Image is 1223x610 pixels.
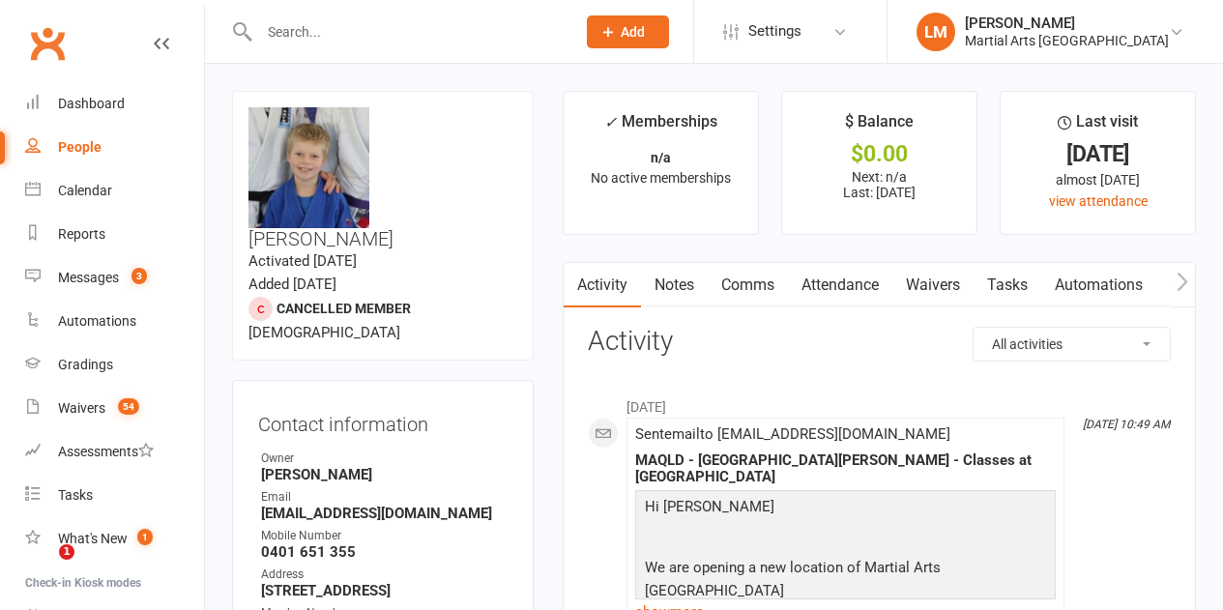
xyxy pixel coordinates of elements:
a: Clubworx [23,19,72,68]
div: Dashboard [58,96,125,111]
a: Comms [708,263,788,307]
div: Assessments [58,444,154,459]
a: Dashboard [25,82,204,126]
div: Owner [261,450,508,468]
strong: [EMAIL_ADDRESS][DOMAIN_NAME] [261,505,508,522]
span: 3 [131,268,147,284]
time: Activated [DATE] [248,252,357,270]
a: Reports [25,213,204,256]
iframe: Intercom live chat [19,544,66,591]
a: Automations [1041,263,1156,307]
a: Waivers 54 [25,387,204,430]
div: [PERSON_NAME] [965,15,1169,32]
div: Calendar [58,183,112,198]
i: [DATE] 10:49 AM [1083,418,1170,431]
div: Tasks [58,487,93,503]
span: 1 [59,544,74,560]
input: Search... [253,18,562,45]
div: LM [917,13,955,51]
a: view attendance [1049,193,1148,209]
i: ✓ [604,113,617,131]
div: Reports [58,226,105,242]
div: Automations [58,313,136,329]
a: Gradings [25,343,204,387]
time: Added [DATE] [248,276,336,293]
strong: n/a [651,150,671,165]
div: almost [DATE] [1018,169,1178,190]
a: Assessments [25,430,204,474]
span: No active memberships [591,170,731,186]
h3: Contact information [258,406,508,435]
span: Cancelled member [277,301,411,316]
a: Tasks [25,474,204,517]
span: [DEMOGRAPHIC_DATA] [248,324,400,341]
div: People [58,139,102,155]
strong: [PERSON_NAME] [261,466,508,483]
span: Add [621,24,645,40]
img: image1525321502.png [248,107,369,232]
div: Memberships [604,109,717,145]
div: Last visit [1058,109,1138,144]
a: People [25,126,204,169]
a: Waivers [892,263,974,307]
strong: 0401 651 355 [261,543,508,561]
a: Activity [564,263,641,307]
h3: Activity [588,327,1171,357]
a: Tasks [974,263,1041,307]
span: 1 [137,529,153,545]
li: [DATE] [588,387,1171,418]
p: Next: n/a Last: [DATE] [800,169,959,200]
span: 54 [118,398,139,415]
div: $0.00 [800,144,959,164]
div: $ Balance [845,109,914,144]
span: Sent email to [EMAIL_ADDRESS][DOMAIN_NAME] [635,425,950,443]
a: What's New1 [25,517,204,561]
a: Attendance [788,263,892,307]
div: [DATE] [1018,144,1178,164]
div: Mobile Number [261,527,508,545]
h3: [PERSON_NAME] [248,107,517,249]
a: Notes [641,263,708,307]
button: Add [587,15,669,48]
div: Waivers [58,400,105,416]
strong: [STREET_ADDRESS] [261,582,508,599]
div: MAQLD - [GEOGRAPHIC_DATA][PERSON_NAME] - Classes at [GEOGRAPHIC_DATA] [635,452,1056,485]
div: Email [261,488,508,507]
span: Settings [748,10,801,53]
a: Messages 3 [25,256,204,300]
a: Calendar [25,169,204,213]
div: Martial Arts [GEOGRAPHIC_DATA] [965,32,1169,49]
a: Automations [25,300,204,343]
p: We are opening a new location of Martial Arts [GEOGRAPHIC_DATA] [640,556,1051,607]
div: What's New [58,531,128,546]
div: Address [261,566,508,584]
div: Gradings [58,357,113,372]
p: Hi [PERSON_NAME] [640,495,1051,523]
div: Messages [58,270,119,285]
